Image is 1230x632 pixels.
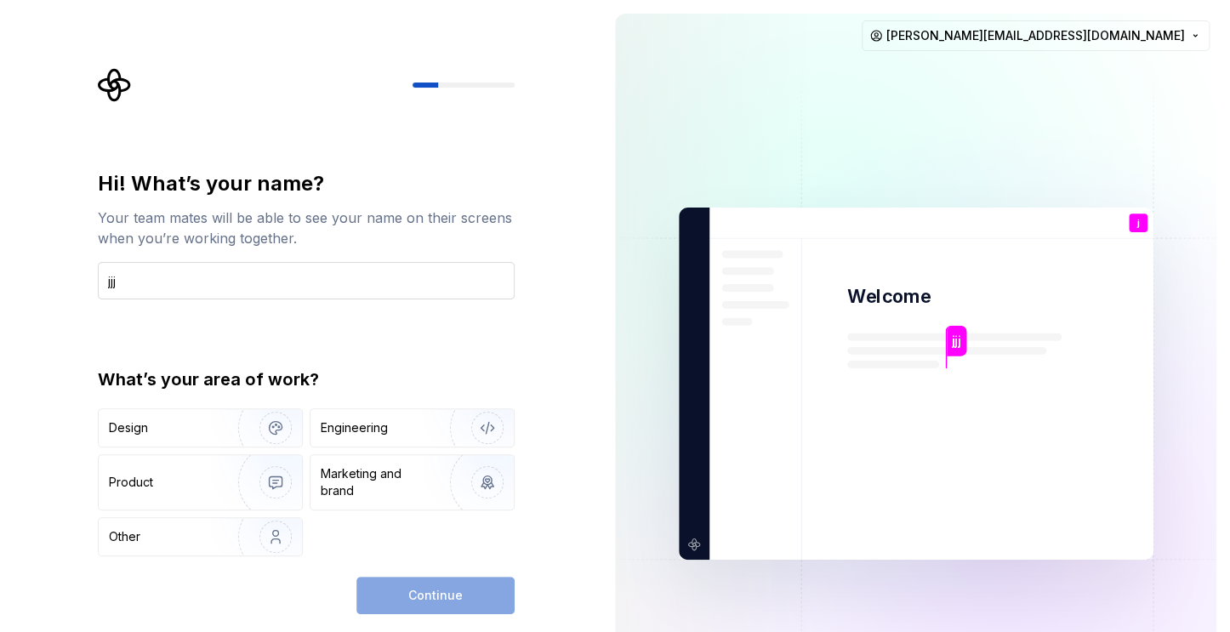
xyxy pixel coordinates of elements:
[109,474,153,491] div: Product
[109,419,148,436] div: Design
[886,27,1185,44] span: [PERSON_NAME][EMAIL_ADDRESS][DOMAIN_NAME]
[1136,219,1139,228] p: j
[98,367,515,391] div: What’s your area of work?
[847,284,931,309] p: Welcome
[321,465,436,499] div: Marketing and brand
[109,528,140,545] div: Other
[951,332,960,350] p: jjj
[321,419,388,436] div: Engineering
[98,262,515,299] input: Han Solo
[98,68,132,102] svg: Supernova Logo
[98,170,515,197] div: Hi! What’s your name?
[98,208,515,248] div: Your team mates will be able to see your name on their screens when you’re working together.
[862,20,1210,51] button: [PERSON_NAME][EMAIL_ADDRESS][DOMAIN_NAME]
